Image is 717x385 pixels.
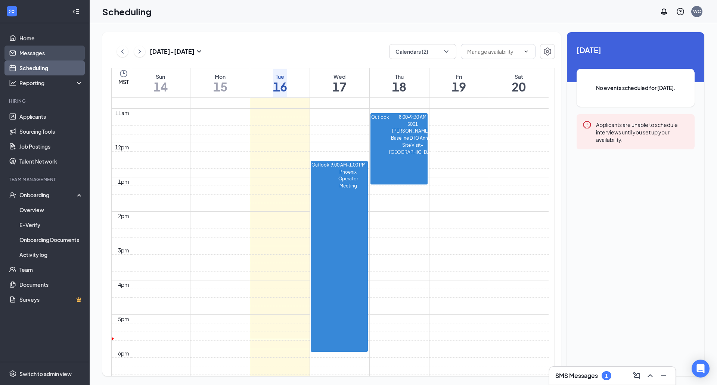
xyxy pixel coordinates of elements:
[644,370,656,382] button: ChevronUp
[510,68,527,97] a: September 20, 2025
[443,48,450,55] svg: ChevronDown
[540,44,555,59] button: Settings
[114,143,131,151] div: 12pm
[329,162,367,169] div: 9:00 AM-1:00 PM
[659,7,668,16] svg: Notifications
[646,371,655,380] svg: ChevronUp
[389,121,436,156] div: 5001 [PERSON_NAME] & Baseline DTO Annual Site Visit- [GEOGRAPHIC_DATA]
[117,46,128,57] button: ChevronLeft
[195,47,204,56] svg: SmallChevronDown
[452,73,466,80] div: Fri
[19,60,83,75] a: Scheduling
[331,68,348,97] a: September 17, 2025
[523,49,529,55] svg: ChevronDown
[692,360,710,378] div: Open Intercom Messenger
[117,177,131,186] div: 1pm
[9,370,16,378] svg: Settings
[136,47,143,56] svg: ChevronRight
[19,139,83,154] a: Job Postings
[271,68,289,97] a: September 16, 2025
[389,44,456,59] button: Calendars (2)ChevronDown
[119,47,126,56] svg: ChevronLeft
[117,246,131,254] div: 3pm
[329,169,367,190] div: Phoenix Operator Meeting
[371,114,389,156] div: Outlook
[152,68,169,97] a: September 14, 2025
[19,79,84,87] div: Reporting
[596,120,689,143] div: Applicants are unable to schedule interviews until you set up your availability.
[659,371,668,380] svg: Minimize
[19,292,83,307] a: SurveysCrown
[153,80,168,93] h1: 14
[8,7,16,15] svg: WorkstreamLogo
[19,232,83,247] a: Onboarding Documents
[555,372,598,380] h3: SMS Messages
[389,114,436,121] div: 8:00-9:30 AM
[332,73,347,80] div: Wed
[19,46,83,60] a: Messages
[153,73,168,80] div: Sun
[19,124,83,139] a: Sourcing Tools
[118,78,129,86] span: MST
[273,73,287,80] div: Tue
[392,80,406,93] h1: 18
[583,120,592,129] svg: Error
[658,370,670,382] button: Minimize
[119,69,128,78] svg: Clock
[19,31,83,46] a: Home
[72,8,80,15] svg: Collapse
[117,315,131,323] div: 5pm
[332,80,347,93] h1: 17
[605,373,608,379] div: 1
[543,47,552,56] svg: Settings
[150,47,195,56] h3: [DATE] - [DATE]
[213,80,227,93] h1: 15
[117,280,131,289] div: 4pm
[19,370,72,378] div: Switch to admin view
[19,217,83,232] a: E-Verify
[512,80,526,93] h1: 20
[512,73,526,80] div: Sat
[117,212,131,220] div: 2pm
[391,68,408,97] a: September 18, 2025
[450,68,468,97] a: September 19, 2025
[9,191,16,199] svg: UserCheck
[467,47,520,56] input: Manage availability
[676,7,685,16] svg: QuestionInfo
[134,46,145,57] button: ChevronRight
[693,8,701,15] div: WC
[311,162,329,190] div: Outlook
[392,73,406,80] div: Thu
[114,109,131,117] div: 11am
[273,80,287,93] h1: 16
[19,191,77,199] div: Onboarding
[19,154,83,169] a: Talent Network
[19,109,83,124] a: Applicants
[102,5,152,18] h1: Scheduling
[19,247,83,262] a: Activity log
[19,202,83,217] a: Overview
[632,371,641,380] svg: ComposeMessage
[9,79,16,87] svg: Analysis
[213,73,227,80] div: Mon
[19,262,83,277] a: Team
[117,349,131,357] div: 6pm
[452,80,466,93] h1: 19
[212,68,229,97] a: September 15, 2025
[592,84,680,92] span: No events scheduled for [DATE].
[19,277,83,292] a: Documents
[9,98,82,104] div: Hiring
[9,176,82,183] div: Team Management
[631,370,643,382] button: ComposeMessage
[577,44,695,56] span: [DATE]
